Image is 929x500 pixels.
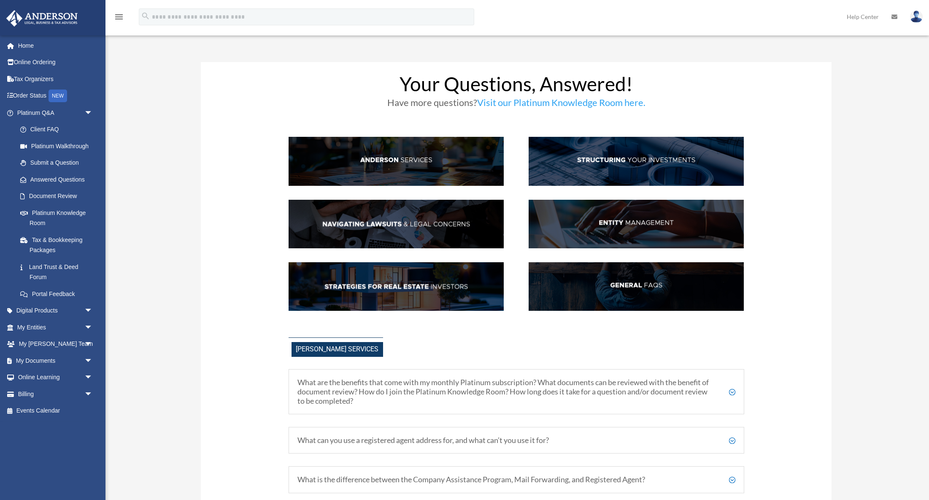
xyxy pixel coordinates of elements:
h5: What is the difference between the Company Assistance Program, Mail Forwarding, and Registered Ag... [297,475,735,484]
span: arrow_drop_down [84,336,101,353]
a: Client FAQ [12,121,101,138]
a: My [PERSON_NAME] Teamarrow_drop_down [6,336,105,353]
a: Answered Questions [12,171,105,188]
a: Online Ordering [6,54,105,71]
a: Billingarrow_drop_down [6,386,105,402]
img: StructInv_hdr [529,137,744,186]
img: GenFAQ_hdr [529,262,744,311]
a: Order StatusNEW [6,87,105,105]
a: menu [114,15,124,22]
a: Events Calendar [6,402,105,419]
span: [PERSON_NAME] Services [292,342,383,357]
span: arrow_drop_down [84,369,101,386]
img: EntManag_hdr [529,200,744,249]
a: Visit our Platinum Knowledge Room here. [477,97,645,112]
div: NEW [49,90,67,102]
img: AndServ_hdr [289,137,504,186]
h5: What are the benefits that come with my monthly Platinum subscription? What documents can be revi... [297,378,735,405]
a: Document Review [12,188,105,205]
span: arrow_drop_down [84,104,101,122]
a: Submit a Question [12,155,105,171]
a: Online Learningarrow_drop_down [6,369,105,386]
i: search [141,11,150,21]
a: Land Trust & Deed Forum [12,258,105,285]
a: My Entitiesarrow_drop_down [6,319,105,336]
span: arrow_drop_down [84,302,101,320]
i: menu [114,12,124,22]
a: My Documentsarrow_drop_down [6,352,105,369]
h3: Have more questions? [289,98,744,111]
h1: Your Questions, Answered! [289,74,744,98]
img: NavLaw_hdr [289,200,504,249]
span: arrow_drop_down [84,386,101,403]
a: Platinum Q&Aarrow_drop_down [6,104,105,121]
a: Home [6,37,105,54]
span: arrow_drop_down [84,319,101,336]
img: StratsRE_hdr [289,262,504,311]
span: arrow_drop_down [84,352,101,370]
a: Platinum Knowledge Room [12,204,105,231]
a: Portal Feedback [12,285,105,302]
a: Tax & Bookkeeping Packages [12,231,105,258]
img: Anderson Advisors Platinum Portal [4,10,80,27]
a: Tax Organizers [6,71,105,87]
h5: What can you use a registered agent address for, and what can’t you use it for? [297,436,735,445]
img: User Pic [910,11,923,23]
a: Digital Productsarrow_drop_down [6,302,105,319]
a: Platinum Walkthrough [12,138,105,155]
